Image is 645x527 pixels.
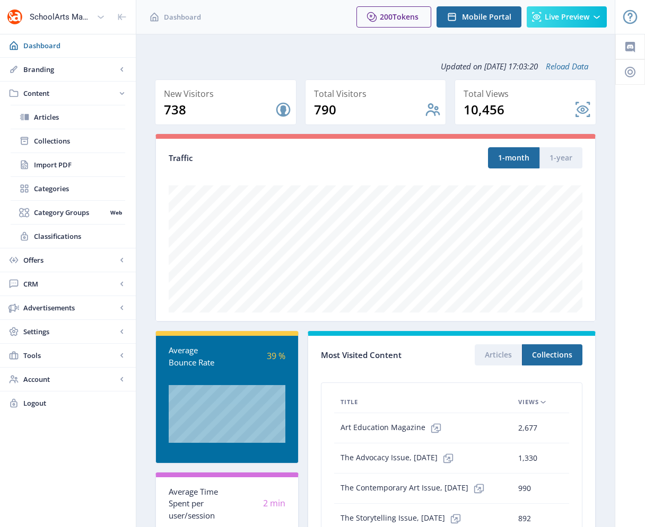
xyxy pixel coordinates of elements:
span: Settings [23,326,117,337]
span: Import PDF [34,159,125,170]
span: Articles [34,112,125,122]
a: Articles [11,105,125,129]
span: Offers [23,255,117,265]
span: Collections [34,136,125,146]
span: Mobile Portal [462,13,511,21]
span: Tokens [393,12,419,22]
span: Branding [23,64,117,75]
img: properties.app_icon.png [6,8,23,25]
a: Import PDF [11,153,125,176]
span: CRM [23,279,117,289]
button: Mobile Portal [437,6,521,28]
span: Art Education Magazine [341,417,447,439]
div: 790 [314,101,425,118]
span: Categories [34,183,125,194]
span: Classifications [34,231,125,242]
button: 200Tokens [356,6,431,28]
div: Average Bounce Rate [169,344,227,368]
div: Most Visited Content [321,347,451,363]
button: Articles [475,344,522,365]
div: Total Views [464,86,591,101]
span: Title [341,396,358,408]
span: 39 % [267,350,285,362]
button: Collections [522,344,582,365]
span: 990 [518,482,531,495]
button: 1-year [539,147,582,168]
div: 738 [164,101,275,118]
span: Advertisements [23,302,117,313]
span: 2,677 [518,422,537,434]
div: Total Visitors [314,86,442,101]
a: Collections [11,129,125,153]
div: Average Time Spent per user/session [169,486,227,522]
a: Category GroupsWeb [11,201,125,224]
a: Categories [11,177,125,200]
span: 1,330 [518,452,537,465]
span: Dashboard [164,12,201,22]
span: Category Groups [34,207,107,218]
span: The Contemporary Art Issue, [DATE] [341,478,490,499]
span: The Advocacy Issue, [DATE] [341,448,459,469]
span: Tools [23,350,117,361]
span: Dashboard [23,40,127,51]
span: Views [518,396,539,408]
div: Traffic [169,152,376,164]
span: Live Preview [545,13,589,21]
div: Updated on [DATE] 17:03:20 [155,53,596,79]
a: Classifications [11,225,125,248]
span: Content [23,88,117,99]
button: Live Preview [527,6,607,28]
button: 1-month [488,147,539,168]
span: Logout [23,398,127,408]
nb-badge: Web [107,207,125,218]
a: Reload Data [538,61,588,72]
div: 10,456 [464,101,574,118]
div: New Visitors [164,86,292,101]
span: Account [23,374,117,385]
div: SchoolArts Magazine [30,5,92,29]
